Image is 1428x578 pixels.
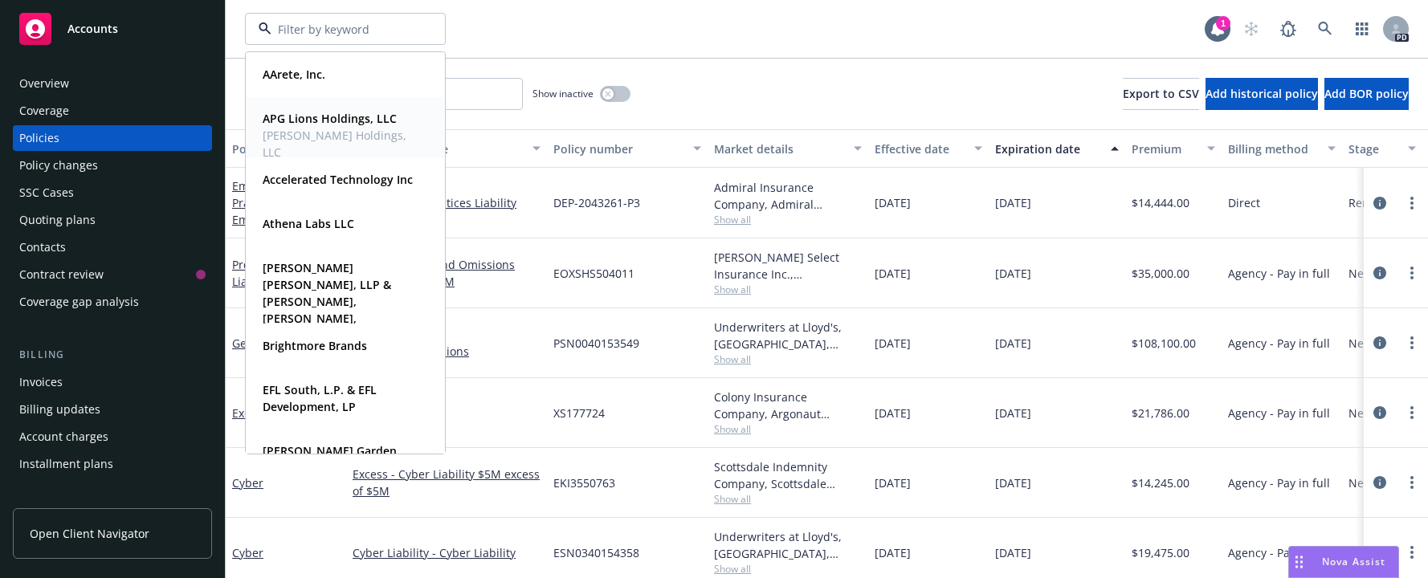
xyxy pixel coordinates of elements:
span: $19,475.00 [1132,544,1189,561]
span: [DATE] [875,544,911,561]
div: Billing updates [19,397,100,422]
a: circleInformation [1370,263,1389,283]
div: Coverage [19,98,69,124]
span: Nova Assist [1322,555,1385,568]
div: Quoting plans [19,207,96,233]
a: Excess - Errors and Omissions $5M excess of $5M [353,256,541,290]
div: Drag to move [1289,547,1309,577]
span: [DATE] [875,194,911,211]
a: more [1402,473,1422,492]
div: Colony Insurance Company, Argonaut Insurance Company (Argo), CRC Group [714,389,862,422]
button: Billing method [1222,129,1342,168]
span: Agency - Pay in full [1228,544,1330,561]
span: Agency - Pay in full [1228,335,1330,352]
span: Show all [714,213,862,226]
div: Underwriters at Lloyd's, [GEOGRAPHIC_DATA], [PERSON_NAME] of London, CRC Group [714,528,862,562]
a: Cyber [232,545,263,560]
strong: APG Lions Holdings, LLC [263,111,397,126]
span: New BOR [1348,265,1399,282]
span: New BOR [1348,335,1399,352]
div: Admiral Insurance Company, Admiral Insurance Group ([PERSON_NAME] Corporation), CRC Group [714,179,862,213]
span: [DATE] [995,194,1031,211]
a: Cyber Liability - Cyber Liability [353,544,541,561]
span: [DATE] [995,405,1031,421]
a: circleInformation [1370,473,1389,492]
button: Premium [1125,129,1222,168]
span: $14,245.00 [1132,474,1189,491]
div: Contacts [19,234,66,260]
input: Filter by keyword [271,21,413,38]
button: Stage [1342,129,1422,168]
a: Switch app [1346,13,1378,45]
span: $108,100.00 [1132,335,1196,352]
button: Export to CSV [1123,78,1199,110]
span: New BOR [1348,405,1399,421]
button: Add BOR policy [1324,78,1409,110]
a: Contacts [13,234,212,260]
span: Show all [714,352,862,366]
span: Agency - Pay in full [1228,265,1330,282]
span: Agency - Pay in full [1228,405,1330,421]
a: Policies [13,125,212,151]
div: Installment plans [19,451,113,477]
div: Billing method [1228,140,1318,157]
div: Overview [19,71,69,96]
a: Errors and Omissions [353,343,541,360]
a: Account charges [13,424,212,450]
a: General Liability [232,336,320,351]
span: Export to CSV [1123,86,1199,101]
a: more [1402,403,1422,422]
strong: AArete, Inc. [263,67,325,82]
a: circleInformation [1370,193,1389,213]
span: - Employment Practices Liability [232,195,329,244]
strong: [PERSON_NAME] Garden Ornaments [263,443,397,475]
div: Expiration date [995,140,1101,157]
span: [DATE] [875,474,911,491]
span: Direct [1228,194,1260,211]
div: Billing [13,347,212,363]
span: DEP-2043261-P3 [553,194,640,211]
button: Expiration date [989,129,1125,168]
a: SSC Cases [13,180,212,206]
a: Excess - Cyber Liability $5M excess of $5M [353,466,541,499]
a: Employment Practices Liability [353,194,541,211]
span: PSN0040153549 [553,335,639,352]
a: Accounts [13,6,212,51]
span: [PERSON_NAME] Holdings, LLC [263,127,425,161]
a: Quoting plans [13,207,212,233]
div: Policies [19,125,59,151]
span: New BOR [1348,474,1399,491]
div: Invoices [19,369,63,395]
div: 1 [1216,13,1230,27]
span: $21,786.00 [1132,405,1189,421]
span: New BOR [1348,544,1399,561]
span: [DATE] [875,405,911,421]
span: Show all [714,562,862,576]
span: Add BOR policy [1324,86,1409,101]
span: ESN0340154358 [553,544,639,561]
a: more [1402,263,1422,283]
a: Excess [353,405,541,421]
a: General Liability [353,326,541,343]
span: Add historical policy [1206,86,1318,101]
strong: Accelerated Technology Inc [263,172,413,187]
span: XS177724 [553,405,605,421]
button: Policy details [226,129,346,168]
a: Billing updates [13,397,212,422]
span: [DATE] [875,265,911,282]
a: Professional Liability [232,257,298,289]
div: SSC Cases [19,180,74,206]
a: Overview [13,71,212,96]
a: Cyber [232,475,263,490]
strong: Athena Labs LLC [263,216,354,231]
a: more [1402,543,1422,562]
a: Employment Practices Liability [232,178,329,244]
span: [DATE] [995,474,1031,491]
a: circleInformation [1370,333,1389,352]
a: Invoices [13,369,212,395]
strong: Brightmore Brands [263,338,367,353]
a: Installment plans [13,451,212,477]
span: $14,444.00 [1132,194,1189,211]
a: more [1402,333,1422,352]
span: Renewal [1348,194,1394,211]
